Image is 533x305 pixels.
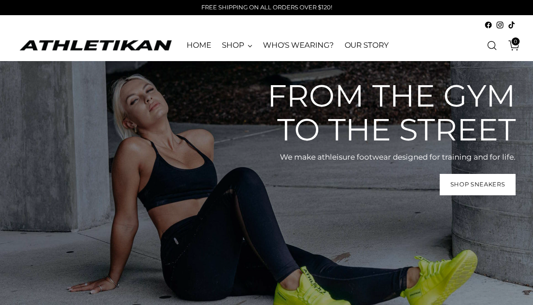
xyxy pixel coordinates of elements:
[263,36,334,55] a: WHO'S WEARING?
[187,36,211,55] a: HOME
[201,3,332,12] p: FREE SHIPPING ON ALL ORDERS OVER $120!
[248,79,516,146] h2: From the gym to the street
[345,36,389,55] a: OUR STORY
[502,37,520,54] a: Open cart modal
[483,37,501,54] a: Open search modal
[222,36,252,55] a: SHOP
[440,174,515,195] a: Shop Sneakers
[17,38,174,52] a: ATHLETIKAN
[248,152,516,163] p: We make athleisure footwear designed for training and for life.
[450,180,505,189] span: Shop Sneakers
[512,37,520,45] span: 0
